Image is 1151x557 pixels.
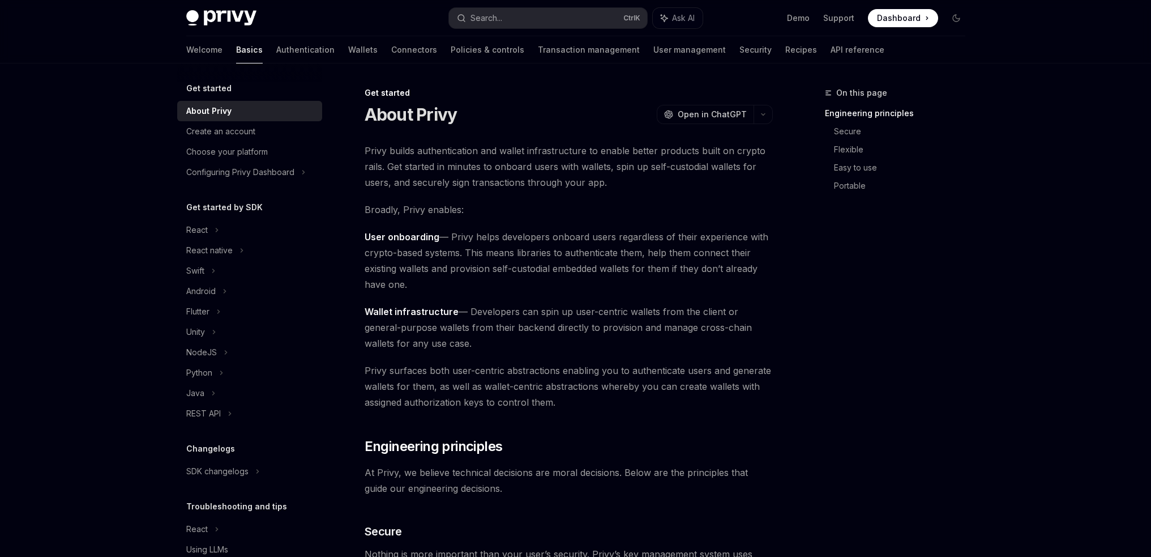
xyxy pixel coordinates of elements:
[186,305,209,318] div: Flutter
[739,36,772,63] a: Security
[186,325,205,339] div: Unity
[186,244,233,257] div: React native
[186,500,287,513] h5: Troubleshooting and tips
[276,36,335,63] a: Authentication
[831,36,884,63] a: API reference
[186,36,223,63] a: Welcome
[186,386,204,400] div: Java
[186,223,208,237] div: React
[877,12,921,24] span: Dashboard
[365,202,773,218] span: Broadly, Privy enables:
[834,122,974,141] a: Secure
[348,36,378,63] a: Wallets
[365,465,773,496] span: At Privy, we believe technical decisions are moral decisions. Below are the principles that guide...
[672,12,695,24] span: Ask AI
[653,36,726,63] a: User management
[186,201,263,214] h5: Get started by SDK
[186,465,249,478] div: SDK changelogs
[365,104,457,125] h1: About Privy
[365,87,773,99] div: Get started
[186,346,217,359] div: NodeJS
[365,437,503,456] span: Engineering principles
[538,36,640,63] a: Transaction management
[365,524,402,539] span: Secure
[186,82,232,95] h5: Get started
[834,159,974,177] a: Easy to use
[177,101,322,121] a: About Privy
[947,9,965,27] button: Toggle dark mode
[868,9,938,27] a: Dashboard
[236,36,263,63] a: Basics
[823,12,854,24] a: Support
[186,284,216,298] div: Android
[186,165,294,179] div: Configuring Privy Dashboard
[785,36,817,63] a: Recipes
[391,36,437,63] a: Connectors
[470,11,502,25] div: Search...
[825,104,974,122] a: Engineering principles
[186,10,256,26] img: dark logo
[177,121,322,142] a: Create an account
[365,143,773,190] span: Privy builds authentication and wallet infrastructure to enable better products built on crypto r...
[186,145,268,159] div: Choose your platform
[834,141,974,159] a: Flexible
[186,366,212,380] div: Python
[657,105,754,124] button: Open in ChatGPT
[678,109,747,120] span: Open in ChatGPT
[653,8,703,28] button: Ask AI
[186,125,255,138] div: Create an account
[186,407,221,420] div: REST API
[787,12,810,24] a: Demo
[365,229,773,292] span: — Privy helps developers onboard users regardless of their experience with crypto-based systems. ...
[186,442,235,456] h5: Changelogs
[365,304,773,351] span: — Developers can spin up user-centric wallets from the client or general-purpose wallets from the...
[834,177,974,195] a: Portable
[177,142,322,162] a: Choose your platform
[365,231,439,243] strong: User onboarding
[365,306,459,317] strong: Wallet infrastructure
[186,522,208,536] div: React
[451,36,524,63] a: Policies & controls
[186,104,232,118] div: About Privy
[449,8,647,28] button: Search...CtrlK
[623,14,640,23] span: Ctrl K
[365,363,773,410] span: Privy surfaces both user-centric abstractions enabling you to authenticate users and generate wal...
[186,543,228,556] div: Using LLMs
[836,86,887,100] span: On this page
[186,264,204,278] div: Swift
